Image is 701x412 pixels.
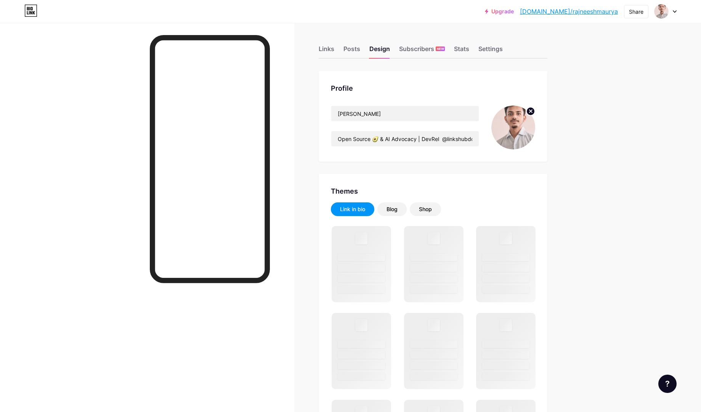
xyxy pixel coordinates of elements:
div: Posts [343,44,360,58]
div: Profile [331,83,535,93]
input: Bio [331,131,479,146]
div: Blog [387,205,398,213]
div: Subscribers [399,44,445,58]
div: Links [319,44,334,58]
div: Share [629,8,643,16]
input: Name [331,106,479,121]
a: Upgrade [485,8,514,14]
div: Link in bio [340,205,365,213]
div: Design [369,44,390,58]
div: Settings [478,44,503,58]
div: Shop [419,205,432,213]
img: rajneesh maurya [491,106,535,149]
img: rajneesh maurya [654,4,669,19]
div: Themes [331,186,535,196]
div: Stats [454,44,469,58]
span: NEW [437,46,444,51]
a: [DOMAIN_NAME]/rajneeshmaurya [520,7,618,16]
